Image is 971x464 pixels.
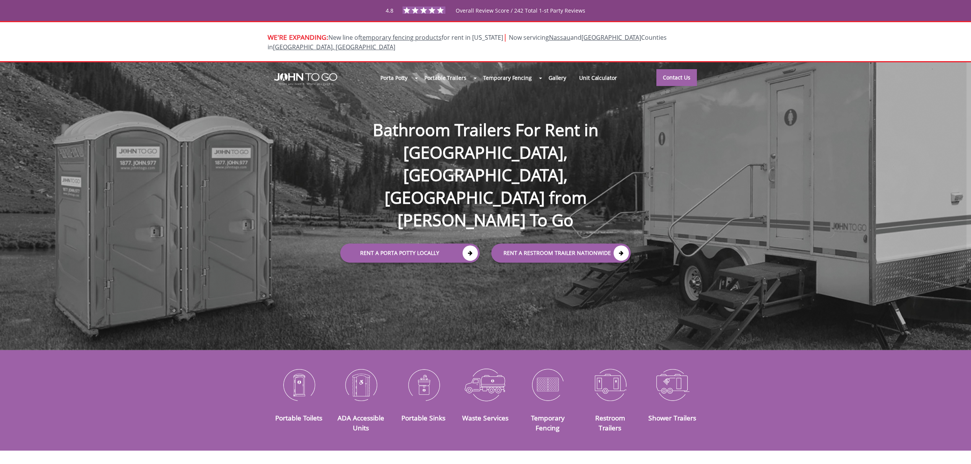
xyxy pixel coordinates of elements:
a: Rent a Porta Potty Locally [340,243,480,263]
img: Portable-Sinks-icon_N.png [398,365,449,404]
a: [GEOGRAPHIC_DATA], [GEOGRAPHIC_DATA] [273,43,395,51]
a: Portable Toilets [275,413,322,422]
span: Now servicing and Counties in [268,33,667,51]
span: Overall Review Score / 242 Total 1-st Party Reviews [456,7,585,29]
span: New line of for rent in [US_STATE] [268,33,667,51]
img: ADA-Accessible-Units-icon_N.png [336,365,386,404]
a: Contact Us [656,69,697,86]
a: [GEOGRAPHIC_DATA] [581,33,641,42]
a: Shower Trailers [648,413,696,422]
a: temporary fencing products [360,33,442,42]
h1: Bathroom Trailers For Rent in [GEOGRAPHIC_DATA], [GEOGRAPHIC_DATA], [GEOGRAPHIC_DATA] from [PERSO... [333,94,638,232]
img: JOHN to go [274,73,337,85]
a: Temporary Fencing [531,413,565,432]
span: 4.8 [386,7,393,14]
a: Gallery [542,70,573,86]
img: Waste-Services-icon_N.png [460,365,511,404]
a: Porta Potty [374,70,414,86]
img: Temporary-Fencing-cion_N.png [522,365,573,404]
a: Portable Trailers [418,70,473,86]
span: | [503,32,507,42]
img: Shower-Trailers-icon_N.png [647,365,698,404]
a: Nassau [549,33,570,42]
img: Restroom-Trailers-icon_N.png [585,365,635,404]
a: Portable Sinks [401,413,445,422]
a: rent a RESTROOM TRAILER Nationwide [491,243,631,263]
a: Temporary Fencing [477,70,538,86]
a: ADA Accessible Units [338,413,384,432]
span: WE'RE EXPANDING: [268,32,328,42]
a: Restroom Trailers [595,413,625,432]
a: Unit Calculator [573,70,624,86]
img: Portable-Toilets-icon_N.png [273,365,324,404]
a: Waste Services [462,413,508,422]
